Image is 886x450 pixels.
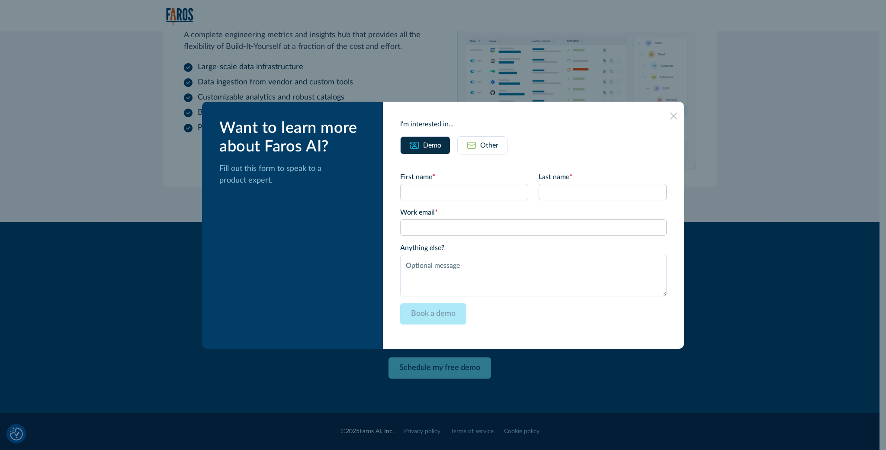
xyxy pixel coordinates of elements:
[400,119,667,129] div: I'm interested in...
[423,140,441,151] div: Demo
[400,303,466,325] input: Book a demo
[400,207,667,218] label: Work email
[400,243,667,253] label: Anything else?
[480,140,498,151] div: Other
[400,172,667,331] form: Email Form
[219,119,369,156] div: Want to learn more about Faros AI?
[219,163,369,186] p: Fill out this form to speak to a product expert.
[539,172,667,182] label: Last name
[400,172,528,182] label: First name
